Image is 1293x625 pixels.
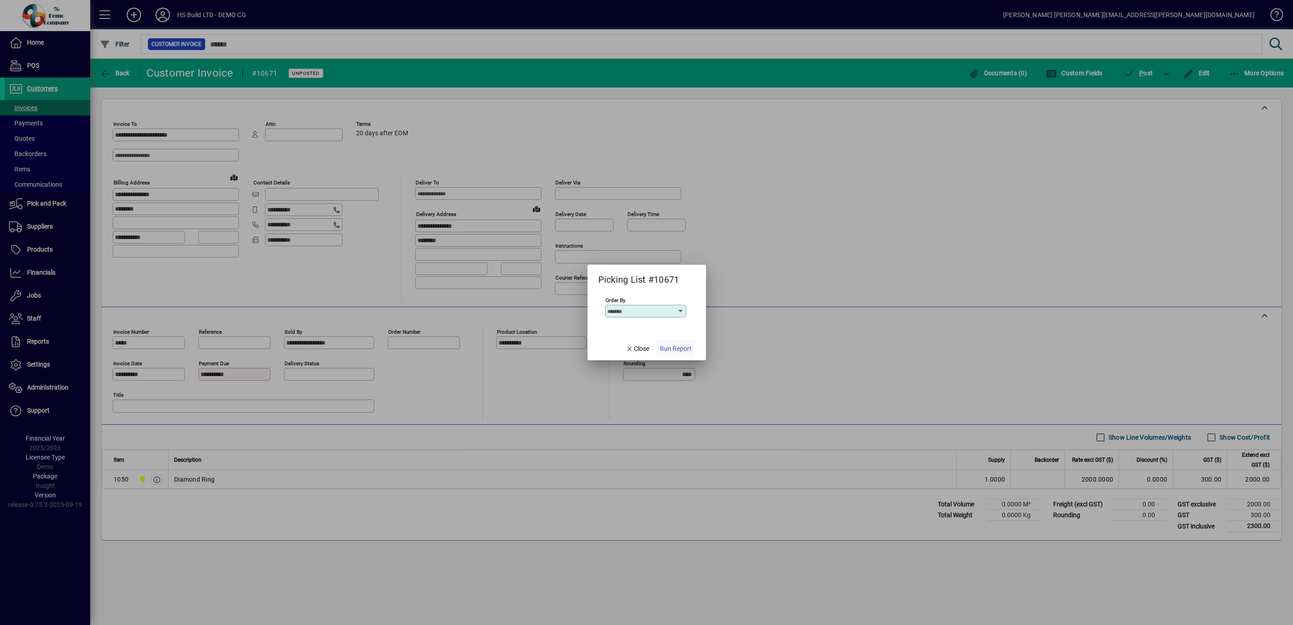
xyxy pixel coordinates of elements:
h2: Picking List #10671 [587,265,690,287]
span: Run Report [660,344,692,354]
button: Close [622,340,653,357]
button: Run Report [656,340,695,357]
span: Close [626,344,649,354]
mat-label: Order By [605,297,625,303]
